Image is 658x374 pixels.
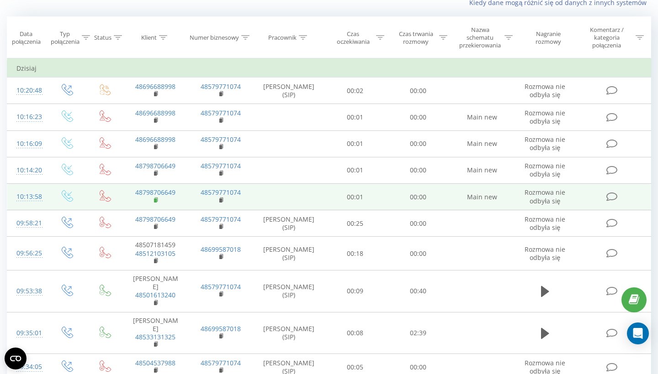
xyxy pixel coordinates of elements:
td: [PERSON_NAME] [123,312,188,354]
a: 48579771074 [201,109,241,117]
a: 48798706649 [135,215,175,223]
td: 00:00 [387,210,450,237]
div: 09:58:21 [16,214,38,232]
a: 48533131325 [135,332,175,341]
a: 48579771074 [201,135,241,144]
a: 48579771074 [201,358,241,367]
a: 48512103105 [135,249,175,258]
span: Rozmowa nie odbyła się [525,135,565,152]
td: 00:02 [324,78,387,104]
td: [PERSON_NAME] [123,270,188,312]
a: 48579771074 [201,188,241,197]
span: Rozmowa nie odbyła się [525,245,565,262]
a: 48579771074 [201,161,241,170]
div: Nagranie rozmowy [523,30,573,46]
td: 00:01 [324,157,387,183]
td: 00:01 [324,184,387,210]
a: 48696688998 [135,82,175,91]
div: Typ połączenia [51,30,80,46]
a: 48798706649 [135,188,175,197]
td: [PERSON_NAME] (SIP) [254,237,324,270]
div: 09:53:38 [16,282,38,300]
td: [PERSON_NAME] (SIP) [254,78,324,104]
a: 48699587018 [201,245,241,254]
div: 10:20:48 [16,82,38,99]
div: 10:16:23 [16,108,38,126]
td: Main new [450,157,515,183]
td: 00:00 [387,184,450,210]
a: 48501613240 [135,291,175,299]
span: Rozmowa nie odbyła się [525,161,565,178]
div: Pracownik [268,34,297,42]
div: Open Intercom Messenger [627,322,649,344]
td: 00:00 [387,237,450,270]
a: 48696688998 [135,109,175,117]
span: Rozmowa nie odbyła się [525,215,565,232]
span: Rozmowa nie odbyła się [525,188,565,205]
td: [PERSON_NAME] (SIP) [254,210,324,237]
td: 00:40 [387,270,450,312]
td: Main new [450,130,515,157]
td: 00:08 [324,312,387,354]
td: 00:01 [324,104,387,130]
td: 00:00 [387,130,450,157]
a: 48798706649 [135,161,175,170]
td: 00:01 [324,130,387,157]
div: 10:16:09 [16,135,38,153]
div: Data połączenia [7,30,45,46]
td: 00:00 [387,104,450,130]
div: Numer biznesowy [190,34,239,42]
a: 48699587018 [201,324,241,333]
td: 02:39 [387,312,450,354]
div: 09:56:25 [16,244,38,262]
div: 10:14:20 [16,161,38,179]
td: 00:09 [324,270,387,312]
td: Dzisiaj [7,59,651,78]
td: 48507181459 [123,237,188,270]
span: Rozmowa nie odbyła się [525,109,565,125]
td: Main new [450,184,515,210]
div: Czas oczekiwania [332,30,374,46]
div: Nazwa schematu przekierowania [458,26,502,49]
td: 00:18 [324,237,387,270]
td: [PERSON_NAME] (SIP) [254,312,324,354]
a: 48579771074 [201,215,241,223]
td: 00:00 [387,157,450,183]
span: Rozmowa nie odbyła się [525,82,565,99]
td: Main new [450,104,515,130]
div: 09:35:01 [16,324,38,342]
div: 10:13:58 [16,188,38,206]
button: Open CMP widget [5,348,27,369]
a: 48579771074 [201,82,241,91]
div: Klient [141,34,157,42]
td: 00:25 [324,210,387,237]
a: 48579771074 [201,282,241,291]
a: 48696688998 [135,135,175,144]
div: Status [94,34,111,42]
td: [PERSON_NAME] (SIP) [254,270,324,312]
div: Czas trwania rozmowy [395,30,437,46]
td: 00:00 [387,78,450,104]
a: 48504537988 [135,358,175,367]
div: Komentarz / kategoria połączenia [580,26,633,49]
